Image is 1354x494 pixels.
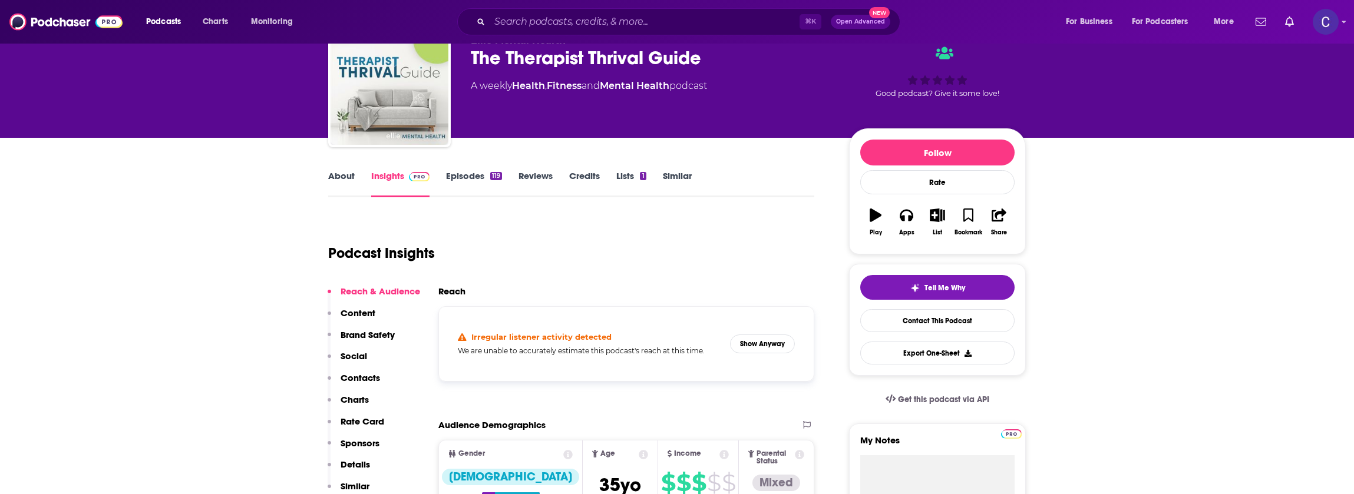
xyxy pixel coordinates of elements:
button: Rate Card [328,416,384,437]
a: Health [512,80,545,91]
a: About [328,170,355,197]
img: logo_orange.svg [19,19,28,28]
p: Brand Safety [341,329,395,340]
img: tell me why sparkle [910,283,920,293]
span: Gender [458,450,485,457]
p: Content [341,307,375,319]
div: Mixed [752,475,800,491]
a: Charts [195,12,235,31]
span: Parental Status [757,450,793,465]
a: Show notifications dropdown [1280,12,1299,32]
span: $ [692,473,706,492]
div: Good podcast? Give it some love! [849,35,1026,108]
span: $ [676,473,691,492]
a: Fitness [547,80,582,91]
button: Show Anyway [730,334,795,353]
div: Apps [899,229,914,236]
h4: Irregular listener activity detected [471,332,612,342]
p: Charts [341,394,369,405]
p: Details [341,459,370,470]
input: Search podcasts, credits, & more... [490,12,800,31]
div: Search podcasts, credits, & more... [468,8,912,35]
button: Bookmark [953,201,983,243]
button: Export One-Sheet [860,342,1015,364]
button: List [922,201,953,243]
span: For Business [1066,14,1112,30]
a: InsightsPodchaser Pro [371,170,430,197]
button: Play [860,201,891,243]
p: Social [341,350,367,362]
button: Apps [891,201,922,243]
a: Lists1 [616,170,646,197]
span: Age [600,450,615,457]
span: Logged in as publicityxxtina [1313,9,1339,35]
img: Podchaser Pro [409,172,430,181]
button: Reach & Audience [328,286,420,307]
div: v 4.0.25 [33,19,58,28]
span: Podcasts [146,14,181,30]
button: Charts [328,394,369,416]
span: Good podcast? Give it some love! [876,89,999,98]
div: Keywords by Traffic [130,69,199,77]
button: Content [328,307,375,329]
img: website_grey.svg [19,31,28,40]
img: tab_keywords_by_traffic_grey.svg [117,68,127,78]
img: User Profile [1313,9,1339,35]
h2: Reach [438,286,465,297]
span: $ [722,473,735,492]
span: New [869,7,890,18]
span: and [582,80,600,91]
p: Similar [341,480,369,492]
span: Get this podcast via API [898,394,989,405]
div: 119 [490,172,502,180]
span: $ [707,473,721,492]
button: open menu [1058,12,1127,31]
p: Sponsors [341,437,379,449]
button: open menu [1124,12,1206,31]
p: Reach & Audience [341,286,420,297]
button: open menu [243,12,308,31]
span: $ [661,473,675,492]
div: Play [870,229,882,236]
div: Domain: [DOMAIN_NAME] [31,31,130,40]
button: Follow [860,140,1015,165]
button: Show profile menu [1313,9,1339,35]
a: Show notifications dropdown [1251,12,1271,32]
div: Bookmark [955,229,982,236]
h1: Podcast Insights [328,244,435,262]
h2: Audience Demographics [438,419,546,430]
button: Social [328,350,367,372]
div: List [933,229,942,236]
button: open menu [1206,12,1249,31]
a: Get this podcast via API [876,385,999,414]
div: Rate [860,170,1015,194]
button: Open AdvancedNew [831,15,890,29]
a: Pro website [1001,427,1022,439]
span: More [1214,14,1234,30]
span: For Podcasters [1132,14,1188,30]
div: [DEMOGRAPHIC_DATA] [442,469,579,485]
div: 1 [640,172,646,180]
button: Details [328,459,370,480]
span: ⌘ K [800,14,821,29]
img: Podchaser - Follow, Share and Rate Podcasts [9,11,123,33]
img: tab_domain_overview_orange.svg [32,68,41,78]
h5: We are unable to accurately estimate this podcast's reach at this time. [458,346,721,355]
div: Share [991,229,1007,236]
button: Brand Safety [328,329,395,351]
img: The Therapist Thrival Guide [331,27,448,145]
button: Contacts [328,372,380,394]
p: Contacts [341,372,380,383]
img: Podchaser Pro [1001,429,1022,439]
div: Domain Overview [45,69,105,77]
span: Monitoring [251,14,293,30]
button: open menu [138,12,196,31]
a: Similar [663,170,692,197]
div: A weekly podcast [471,79,707,93]
a: Mental Health [600,80,669,91]
span: Open Advanced [836,19,885,25]
a: Reviews [519,170,553,197]
p: Rate Card [341,416,384,427]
